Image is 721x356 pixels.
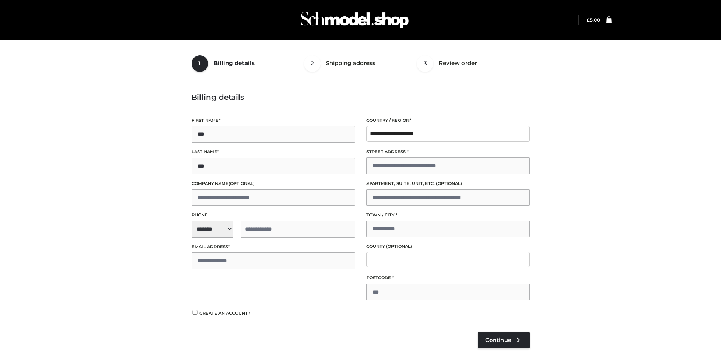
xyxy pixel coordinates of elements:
[366,274,530,281] label: Postcode
[587,17,600,23] a: £5.00
[298,5,411,35] img: Schmodel Admin 964
[192,310,198,315] input: Create an account?
[485,337,511,344] span: Continue
[587,17,600,23] bdi: 5.00
[436,181,462,186] span: (optional)
[192,243,355,250] label: Email address
[192,93,530,102] h3: Billing details
[229,181,255,186] span: (optional)
[366,117,530,124] label: Country / Region
[386,244,412,249] span: (optional)
[192,211,355,219] label: Phone
[366,148,530,155] label: Street address
[478,332,530,348] a: Continue
[366,243,530,250] label: County
[192,148,355,155] label: Last name
[199,311,251,316] span: Create an account?
[192,180,355,187] label: Company name
[366,211,530,219] label: Town / City
[587,17,590,23] span: £
[192,117,355,124] label: First name
[366,180,530,187] label: Apartment, suite, unit, etc.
